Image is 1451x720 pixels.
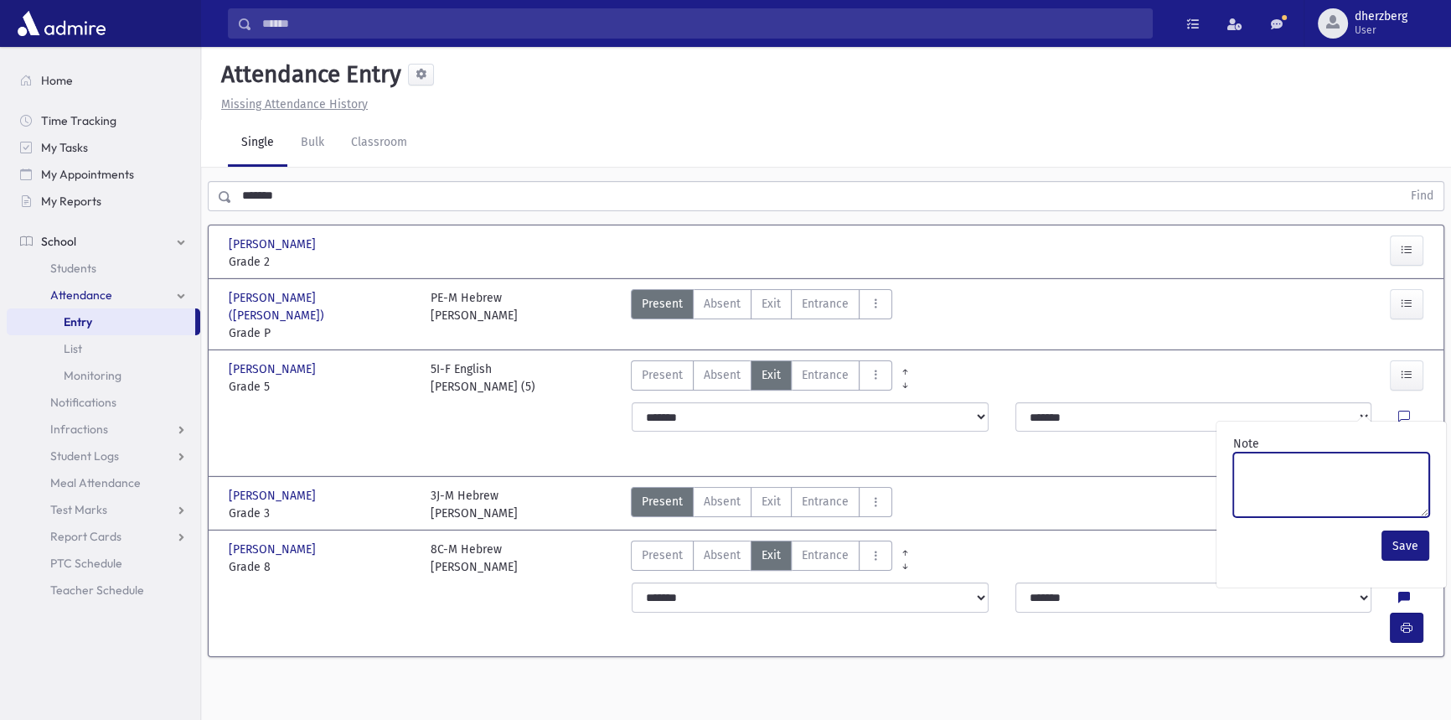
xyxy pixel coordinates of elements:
[762,493,781,510] span: Exit
[762,295,781,313] span: Exit
[7,496,200,523] a: Test Marks
[50,583,144,598] span: Teacher Schedule
[642,493,683,510] span: Present
[762,546,781,564] span: Exit
[802,493,849,510] span: Entrance
[229,253,414,271] span: Grade 2
[1233,435,1259,453] label: Note
[7,443,200,469] a: Student Logs
[631,541,892,576] div: AttTypes
[7,67,200,94] a: Home
[704,295,741,313] span: Absent
[7,107,200,134] a: Time Tracking
[7,362,200,389] a: Monitoring
[229,360,319,378] span: [PERSON_NAME]
[214,97,368,111] a: Missing Attendance History
[1401,182,1443,210] button: Find
[50,475,141,490] span: Meal Attendance
[50,556,122,571] span: PTC Schedule
[41,140,88,155] span: My Tasks
[1355,10,1407,23] span: dherzberg
[631,289,892,342] div: AttTypes
[802,295,849,313] span: Entrance
[642,546,683,564] span: Present
[642,295,683,313] span: Present
[229,378,414,396] span: Grade 5
[229,558,414,576] span: Grade 8
[229,505,414,522] span: Grade 3
[7,255,200,282] a: Students
[7,389,200,416] a: Notifications
[631,487,892,522] div: AttTypes
[41,73,73,88] span: Home
[338,120,421,167] a: Classroom
[252,8,1152,39] input: Search
[7,550,200,577] a: PTC Schedule
[7,161,200,188] a: My Appointments
[7,335,200,362] a: List
[7,469,200,496] a: Meal Attendance
[1381,531,1429,561] button: Save
[802,546,849,564] span: Entrance
[7,134,200,161] a: My Tasks
[642,366,683,384] span: Present
[7,523,200,550] a: Report Cards
[64,314,92,329] span: Entry
[229,236,319,253] span: [PERSON_NAME]
[41,194,101,209] span: My Reports
[631,360,892,396] div: AttTypes
[431,541,518,576] div: 8C-M Hebrew [PERSON_NAME]
[214,60,401,89] h5: Attendance Entry
[229,487,319,505] span: [PERSON_NAME]
[228,120,287,167] a: Single
[50,502,107,517] span: Test Marks
[7,577,200,603] a: Teacher Schedule
[50,448,119,464] span: Student Logs
[7,416,200,443] a: Infractions
[229,541,319,558] span: [PERSON_NAME]
[64,368,121,383] span: Monitoring
[41,113,116,128] span: Time Tracking
[431,487,518,522] div: 3J-M Hebrew [PERSON_NAME]
[431,360,535,396] div: 5I-F English [PERSON_NAME] (5)
[7,308,195,335] a: Entry
[41,167,134,182] span: My Appointments
[50,529,121,544] span: Report Cards
[50,261,96,276] span: Students
[7,188,200,215] a: My Reports
[13,7,110,40] img: AdmirePro
[7,282,200,308] a: Attendance
[762,366,781,384] span: Exit
[50,395,116,410] span: Notifications
[1355,23,1407,37] span: User
[229,289,414,324] span: [PERSON_NAME] ([PERSON_NAME])
[229,324,414,342] span: Grade P
[704,546,741,564] span: Absent
[7,228,200,255] a: School
[221,97,368,111] u: Missing Attendance History
[64,341,82,356] span: List
[287,120,338,167] a: Bulk
[802,366,849,384] span: Entrance
[41,234,76,249] span: School
[50,287,112,303] span: Attendance
[50,422,108,437] span: Infractions
[431,289,518,342] div: PE-M Hebrew [PERSON_NAME]
[704,366,741,384] span: Absent
[704,493,741,510] span: Absent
